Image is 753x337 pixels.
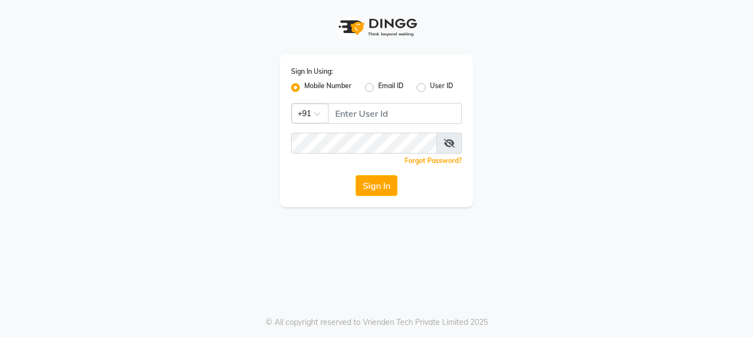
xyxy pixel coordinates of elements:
[430,81,453,94] label: User ID
[405,156,462,165] a: Forgot Password?
[356,175,397,196] button: Sign In
[291,133,437,154] input: Username
[328,103,462,124] input: Username
[304,81,352,94] label: Mobile Number
[291,67,333,77] label: Sign In Using:
[378,81,404,94] label: Email ID
[332,11,421,44] img: logo1.svg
